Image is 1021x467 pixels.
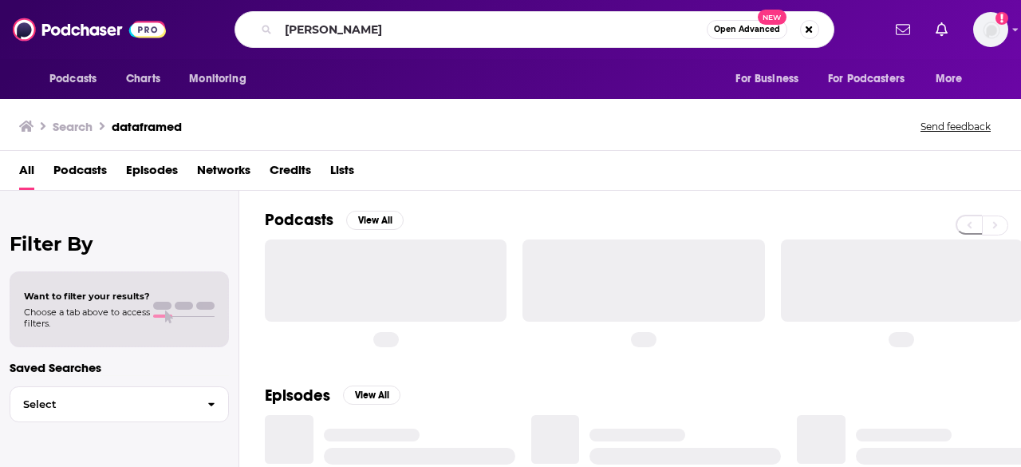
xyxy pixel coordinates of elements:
[973,12,1008,47] button: Show profile menu
[889,16,917,43] a: Show notifications dropdown
[38,64,117,94] button: open menu
[278,17,707,42] input: Search podcasts, credits, & more...
[265,386,400,406] a: EpisodesView All
[818,64,928,94] button: open menu
[265,210,404,230] a: PodcastsView All
[178,64,266,94] button: open menu
[265,386,330,406] h2: Episodes
[828,68,905,90] span: For Podcasters
[24,291,150,302] span: Want to filter your results?
[13,14,166,45] img: Podchaser - Follow, Share and Rate Podcasts
[126,157,178,190] a: Episodes
[929,16,954,43] a: Show notifications dropdown
[758,10,786,25] span: New
[112,119,182,134] h3: dataframed
[49,68,97,90] span: Podcasts
[116,64,170,94] a: Charts
[714,26,780,34] span: Open Advanced
[235,11,834,48] div: Search podcasts, credits, & more...
[10,232,229,255] h2: Filter By
[330,157,354,190] a: Lists
[10,360,229,375] p: Saved Searches
[53,157,107,190] a: Podcasts
[53,119,93,134] h3: Search
[197,157,250,190] a: Networks
[924,64,983,94] button: open menu
[19,157,34,190] a: All
[724,64,818,94] button: open menu
[10,386,229,422] button: Select
[973,12,1008,47] img: User Profile
[189,68,246,90] span: Monitoring
[24,307,150,329] span: Choose a tab above to access filters.
[936,68,963,90] span: More
[346,211,404,230] button: View All
[973,12,1008,47] span: Logged in as megcassidy
[343,386,400,405] button: View All
[916,120,995,133] button: Send feedback
[270,157,311,190] a: Credits
[265,210,333,230] h2: Podcasts
[10,399,195,410] span: Select
[735,68,798,90] span: For Business
[126,68,160,90] span: Charts
[707,20,787,39] button: Open AdvancedNew
[995,12,1008,25] svg: Add a profile image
